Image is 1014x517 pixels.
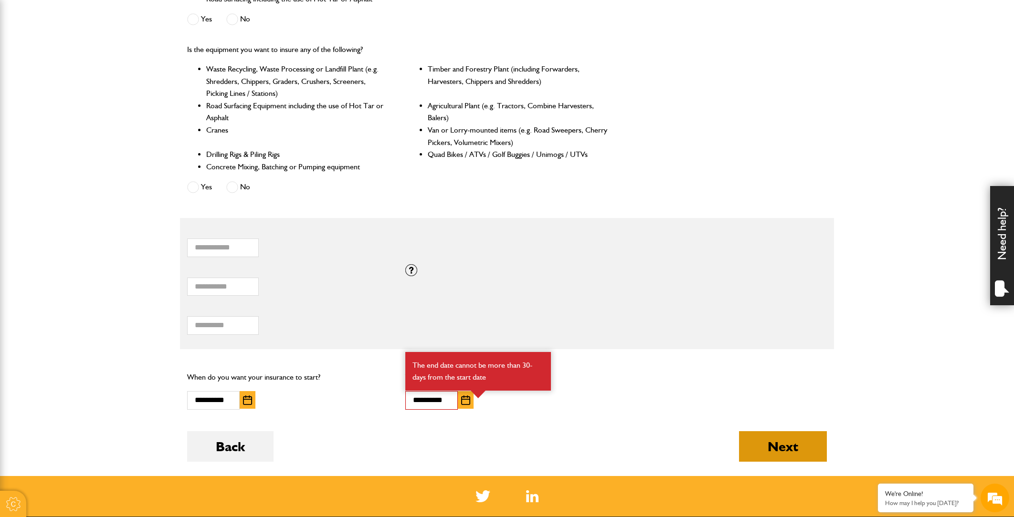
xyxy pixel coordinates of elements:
div: We're Online! [885,490,966,498]
input: Enter your last name [12,88,174,109]
label: No [226,13,250,25]
li: Cranes [206,124,387,148]
textarea: Type your message and hit 'Enter' [12,173,174,286]
li: Drilling Rigs & Piling Rigs [206,148,387,161]
img: Choose date [243,395,252,405]
li: Agricultural Plant (e.g. Tractors, Combine Harvesters, Balers) [428,100,609,124]
img: Linked In [526,490,539,502]
img: Twitter [475,490,490,502]
label: Yes [187,181,212,193]
li: Road Surfacing Equipment including the use of Hot Tar or Asphalt [206,100,387,124]
p: When do you want your insurance to start? [187,371,391,383]
label: Yes [187,13,212,25]
button: Next [739,431,827,462]
button: Back [187,431,274,462]
div: Need help? [990,186,1014,305]
img: Choose date [461,395,470,405]
input: Enter your email address [12,116,174,137]
div: The end date cannot be more than 30-days from the start date [405,352,551,391]
li: Waste Recycling, Waste Processing or Landfill Plant (e.g. Shredders, Chippers, Graders, Crushers,... [206,63,387,100]
p: How may I help you today? [885,499,966,507]
label: No [226,181,250,193]
em: Start Chat [130,294,173,307]
div: Chat with us now [50,53,160,66]
p: Is the equipment you want to insure any of the following? [187,43,609,56]
li: Van or Lorry-mounted items (e.g. Road Sweepers, Cherry Pickers, Volumetric Mixers) [428,124,609,148]
input: Enter your phone number [12,145,174,165]
div: Minimize live chat window [157,5,180,28]
li: Concrete Mixing, Batching or Pumping equipment [206,161,387,173]
img: d_20077148190_company_1631870298795_20077148190 [16,53,40,66]
li: Quad Bikes / ATVs / Golf Buggies / Unimogs / UTVs [428,148,609,161]
li: Timber and Forestry Plant (including Forwarders, Harvesters, Chippers and Shredders) [428,63,609,100]
a: LinkedIn [526,490,539,502]
img: error-box-arrow.svg [471,391,486,398]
